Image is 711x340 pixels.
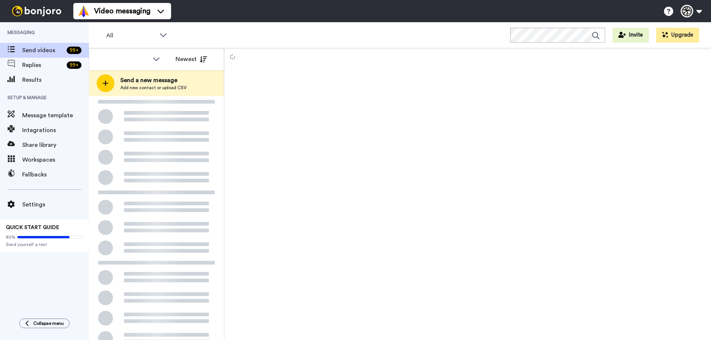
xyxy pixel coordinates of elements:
[67,61,81,69] div: 99 +
[22,126,89,135] span: Integrations
[22,141,89,149] span: Share library
[22,61,64,70] span: Replies
[78,5,90,17] img: vm-color.svg
[9,6,64,16] img: bj-logo-header-white.svg
[22,155,89,164] span: Workspaces
[22,111,89,120] span: Message template
[120,85,187,91] span: Add new contact or upload CSV
[22,200,89,209] span: Settings
[22,75,89,84] span: Results
[6,234,16,240] span: 80%
[67,47,81,54] div: 99 +
[19,319,70,328] button: Collapse menu
[22,46,64,55] span: Send videos
[170,52,213,67] button: Newest
[22,170,89,179] span: Fallbacks
[106,31,156,40] span: All
[33,320,64,326] span: Collapse menu
[6,225,59,230] span: QUICK START GUIDE
[120,76,187,85] span: Send a new message
[94,6,150,16] span: Video messaging
[6,242,83,248] span: Send yourself a test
